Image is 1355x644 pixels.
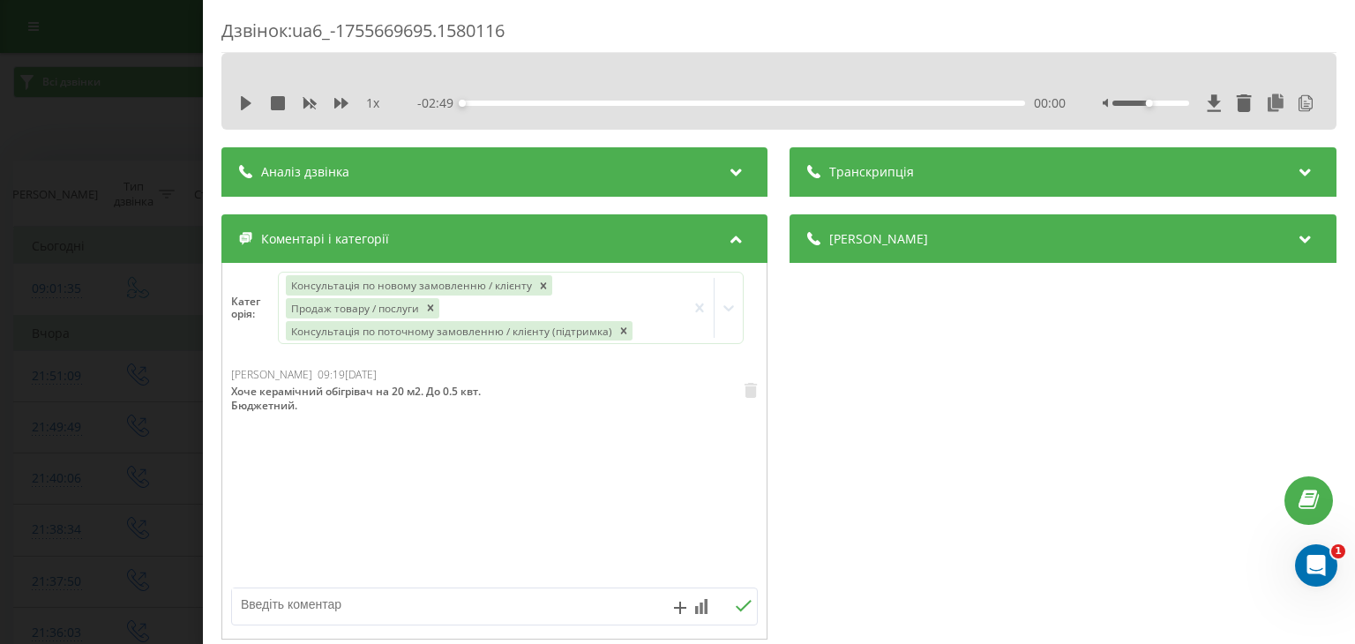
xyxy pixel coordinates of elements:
div: Хоче керамічний обігрівач на 20 м2. До 0.5 квт. Бюджетний. [231,385,486,412]
span: Коментарі і категорії [261,230,389,248]
div: Консультація по новому замовленню / клієнту [286,275,535,296]
span: 1 x [366,94,379,112]
span: 1 [1331,544,1345,558]
div: Remove Консультація по поточному замовленню / клієнту (підтримка) [615,321,633,341]
span: Аналіз дзвінка [261,163,349,181]
div: Консультація по поточному замовленню / клієнту (підтримка) [286,321,615,341]
span: [PERSON_NAME] [830,230,929,248]
div: Дзвінок : ua6_-1755669695.1580116 [221,19,1336,53]
span: Транскрипція [830,163,915,181]
div: Продаж товару / послуги [286,298,422,318]
iframe: Intercom live chat [1295,544,1337,587]
div: 09:19[DATE] [318,369,377,381]
div: Remove Консультація по новому замовленню / клієнту [535,275,552,296]
div: Remove Продаж товару / послуги [422,298,439,318]
span: [PERSON_NAME] [231,367,312,382]
div: Accessibility label [1146,100,1153,107]
span: 00:00 [1034,94,1066,112]
h4: Категорія : [231,296,278,321]
span: - 02:49 [418,94,463,112]
div: Accessibility label [460,100,467,107]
